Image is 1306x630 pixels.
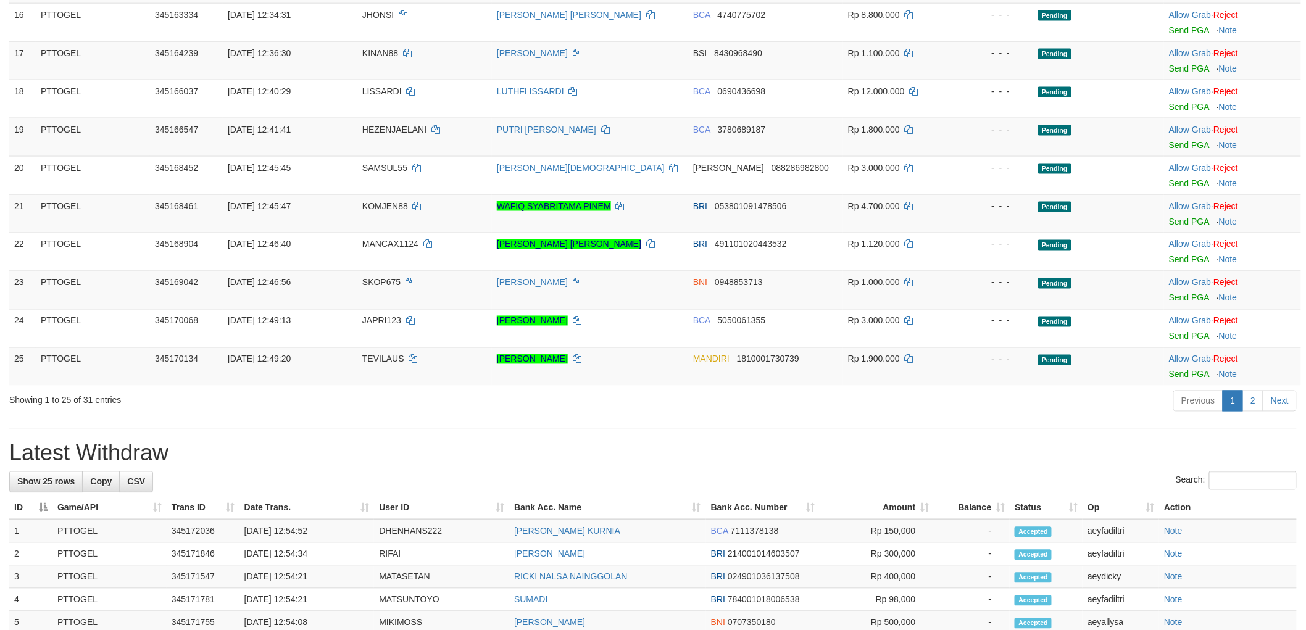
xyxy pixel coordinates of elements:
td: [DATE] 12:54:21 [239,566,375,589]
td: Rp 300,000 [820,543,934,566]
a: Send PGA [1169,140,1209,150]
span: Pending [1038,355,1071,365]
td: · [1164,156,1301,194]
td: PTTOGEL [52,566,167,589]
span: Rp 1.800.000 [848,125,900,135]
td: 17 [9,41,36,80]
span: BRI [711,572,725,582]
a: Send PGA [1169,331,1209,341]
a: 1 [1223,391,1244,412]
a: Allow Grab [1169,163,1211,173]
a: Next [1263,391,1297,412]
td: PTTOGEL [36,3,150,41]
td: - [934,566,1010,589]
span: Copy 3780689187 to clipboard [718,125,766,135]
span: Copy 784001018006538 to clipboard [728,595,800,605]
span: BCA [693,125,710,135]
a: [PERSON_NAME] [514,618,585,628]
span: Rp 4.700.000 [848,201,900,211]
a: [PERSON_NAME][DEMOGRAPHIC_DATA] [497,163,665,173]
a: Send PGA [1169,64,1209,73]
span: Rp 3.000.000 [848,316,900,326]
a: Note [1219,102,1237,112]
span: [DATE] 12:49:20 [228,354,291,364]
span: Copy 4740775702 to clipboard [718,10,766,20]
td: PTTOGEL [36,309,150,347]
td: [DATE] 12:54:52 [239,520,375,543]
span: 345169042 [155,278,198,288]
span: BCA [693,316,710,326]
th: Bank Acc. Name: activate to sort column ascending [509,497,706,520]
td: PTTOGEL [36,156,150,194]
span: 345163334 [155,10,198,20]
th: Date Trans.: activate to sort column ascending [239,497,375,520]
a: Reject [1213,125,1238,135]
a: Note [1164,549,1183,559]
a: Copy [82,471,120,492]
span: · [1169,48,1213,58]
a: Reject [1213,316,1238,326]
a: Note [1164,618,1183,628]
td: · [1164,80,1301,118]
span: Accepted [1015,527,1052,537]
td: aeyfadiltri [1083,589,1159,611]
td: Rp 400,000 [820,566,934,589]
a: [PERSON_NAME] KURNIA [514,526,620,536]
th: Bank Acc. Number: activate to sort column ascending [706,497,820,520]
td: - [934,589,1010,611]
div: - - - [962,85,1028,97]
span: Copy 1810001730739 to clipboard [737,354,799,364]
td: [DATE] 12:54:21 [239,589,375,611]
span: Show 25 rows [17,477,75,487]
td: MATASETAN [374,566,509,589]
td: · [1164,194,1301,233]
a: Note [1219,25,1237,35]
span: [PERSON_NAME] [693,163,764,173]
span: MANCAX1124 [362,239,418,249]
th: Balance: activate to sort column ascending [934,497,1010,520]
a: [PERSON_NAME] [PERSON_NAME] [497,10,641,20]
a: Show 25 rows [9,471,83,492]
td: 23 [9,271,36,309]
a: Send PGA [1169,255,1209,265]
th: ID: activate to sort column descending [9,497,52,520]
span: 345166547 [155,125,198,135]
a: Allow Grab [1169,125,1211,135]
span: Accepted [1015,573,1052,583]
span: 345170134 [155,354,198,364]
td: PTTOGEL [36,194,150,233]
span: KOMJEN88 [362,201,408,211]
a: Note [1219,217,1237,226]
span: BCA [693,86,710,96]
a: Note [1219,331,1237,341]
span: [DATE] 12:46:56 [228,278,291,288]
td: · [1164,41,1301,80]
a: Allow Grab [1169,316,1211,326]
a: Send PGA [1169,25,1209,35]
a: Note [1219,293,1237,303]
span: Pending [1038,240,1071,251]
td: PTTOGEL [52,589,167,611]
span: Pending [1038,164,1071,174]
td: · [1164,3,1301,41]
span: [DATE] 12:49:13 [228,316,291,326]
td: 4 [9,589,52,611]
td: PTTOGEL [36,233,150,271]
a: Note [1219,370,1237,379]
div: - - - [962,276,1028,289]
a: Allow Grab [1169,239,1211,249]
span: Copy 0690436698 to clipboard [718,86,766,96]
div: - - - [962,9,1028,21]
td: aeydicky [1083,566,1159,589]
td: 345171846 [167,543,239,566]
div: - - - [962,162,1028,174]
td: 19 [9,118,36,156]
a: Send PGA [1169,217,1209,226]
span: Rp 3.000.000 [848,163,900,173]
span: Copy 053801091478506 to clipboard [715,201,787,211]
span: [DATE] 12:41:41 [228,125,291,135]
td: Rp 150,000 [820,520,934,543]
th: Game/API: activate to sort column ascending [52,497,167,520]
a: [PERSON_NAME] [497,316,568,326]
a: CSV [119,471,153,492]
